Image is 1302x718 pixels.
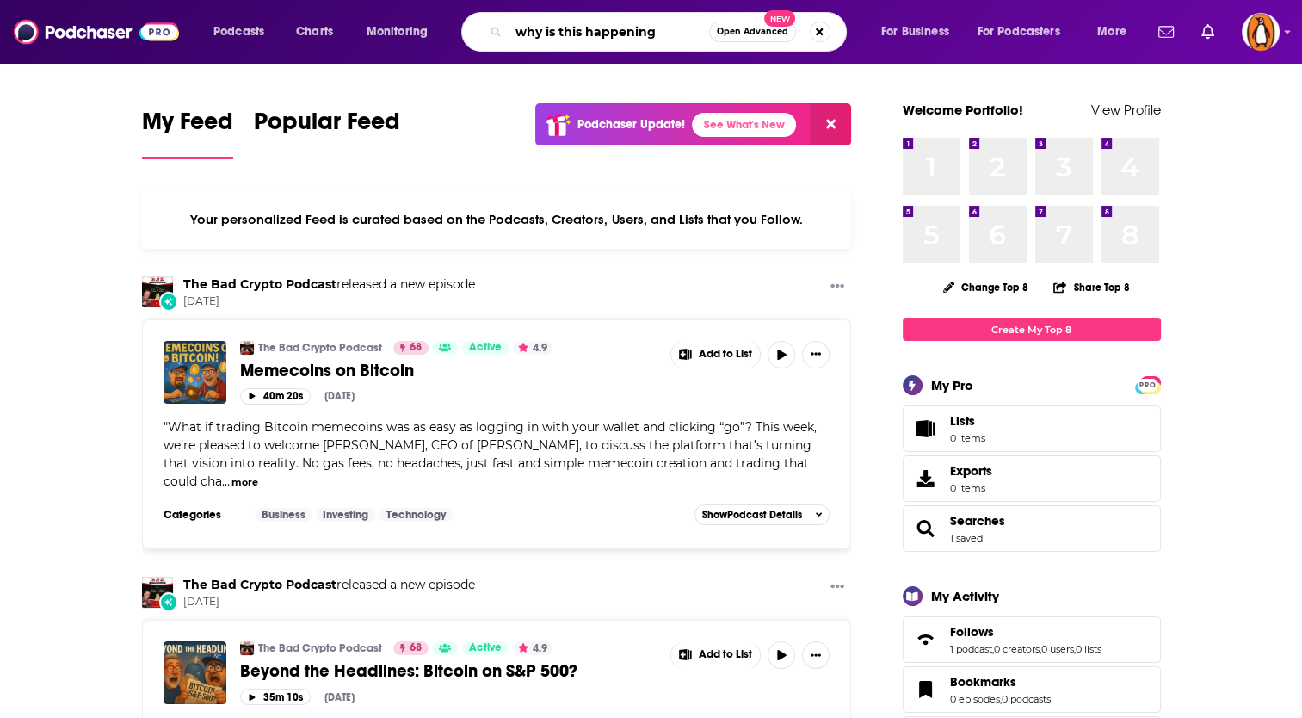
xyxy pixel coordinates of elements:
[509,18,709,46] input: Search podcasts, credits, & more...
[201,18,287,46] button: open menu
[142,190,852,249] div: Your personalized Feed is curated based on the Podcasts, Creators, Users, and Lists that you Follow.
[255,508,312,522] a: Business
[469,339,502,356] span: Active
[222,474,230,489] span: ...
[324,390,355,402] div: [DATE]
[164,508,241,522] h3: Categories
[254,107,400,159] a: Popular Feed
[903,455,1161,502] a: Exports
[410,640,422,657] span: 68
[802,641,830,669] button: Show More Button
[1242,13,1280,51] img: User Profile
[367,20,428,44] span: Monitoring
[903,505,1161,552] span: Searches
[1052,270,1130,304] button: Share Top 8
[296,20,333,44] span: Charts
[931,588,999,604] div: My Activity
[824,276,851,298] button: Show More Button
[950,674,1016,690] span: Bookmarks
[240,360,414,381] span: Memecoins on Bitcoin
[14,15,179,48] img: Podchaser - Follow, Share and Rate Podcasts
[462,641,509,655] a: Active
[909,517,943,541] a: Searches
[903,405,1161,452] a: Lists
[164,341,226,404] a: Memecoins on Bitcoin
[869,18,971,46] button: open menu
[931,377,973,393] div: My Pro
[950,624,1101,640] a: Follows
[478,12,863,52] div: Search podcasts, credits, & more...
[183,577,336,592] a: The Bad Crypto Podcast
[1002,693,1051,705] a: 0 podcasts
[240,660,658,682] a: Beyond the Headlines: Bitcoin on S&P 500?
[950,643,992,655] a: 1 podcast
[978,20,1060,44] span: For Podcasters
[324,691,355,703] div: [DATE]
[933,276,1040,298] button: Change Top 8
[316,508,375,522] a: Investing
[240,689,311,705] button: 35m 10s
[379,508,453,522] a: Technology
[950,513,1005,529] a: Searches
[950,674,1051,690] a: Bookmarks
[903,616,1161,663] span: Follows
[994,643,1040,655] a: 0 creators
[254,107,400,146] span: Popular Feed
[164,641,226,704] img: Beyond the Headlines: Bitcoin on S&P 500?
[950,463,992,479] span: Exports
[950,693,1000,705] a: 0 episodes
[285,18,343,46] a: Charts
[1194,17,1221,46] a: Show notifications dropdown
[692,113,796,137] a: See What's New
[699,648,752,661] span: Add to List
[410,339,422,356] span: 68
[671,641,761,669] button: Show More Button
[671,341,761,368] button: Show More Button
[966,18,1085,46] button: open menu
[950,413,975,429] span: Lists
[513,341,552,355] button: 4.9
[717,28,788,36] span: Open Advanced
[950,413,985,429] span: Lists
[802,341,830,368] button: Show More Button
[240,641,254,655] a: The Bad Crypto Podcast
[1076,643,1101,655] a: 0 lists
[1040,643,1041,655] span: ,
[824,577,851,598] button: Show More Button
[462,341,509,355] a: Active
[142,276,173,307] img: The Bad Crypto Podcast
[393,341,429,355] a: 68
[702,509,802,521] span: Show Podcast Details
[159,592,178,611] div: New Episode
[699,348,752,361] span: Add to List
[164,419,817,489] span: "
[258,341,382,355] a: The Bad Crypto Podcast
[950,532,983,544] a: 1 saved
[881,20,949,44] span: For Business
[694,504,830,525] button: ShowPodcast Details
[240,360,658,381] a: Memecoins on Bitcoin
[469,640,502,657] span: Active
[142,577,173,608] img: The Bad Crypto Podcast
[355,18,450,46] button: open menu
[950,432,985,444] span: 0 items
[1097,20,1126,44] span: More
[903,318,1161,341] a: Create My Top 8
[764,10,795,27] span: New
[1000,693,1002,705] span: ,
[577,117,685,132] p: Podchaser Update!
[909,417,943,441] span: Lists
[258,641,382,655] a: The Bad Crypto Podcast
[950,482,992,494] span: 0 items
[183,577,475,593] h3: released a new episode
[1138,379,1158,392] span: PRO
[1074,643,1076,655] span: ,
[909,678,943,702] a: Bookmarks
[240,341,254,355] a: The Bad Crypto Podcast
[909,628,943,652] a: Follows
[231,475,258,490] button: more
